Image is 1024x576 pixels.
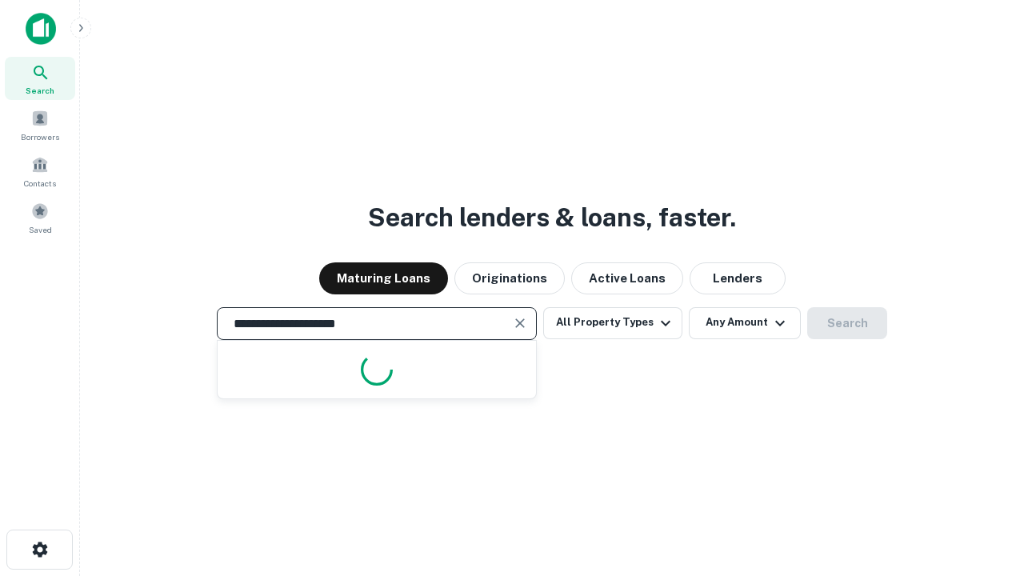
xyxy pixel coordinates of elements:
[21,130,59,143] span: Borrowers
[571,262,683,294] button: Active Loans
[689,307,801,339] button: Any Amount
[5,57,75,100] a: Search
[24,177,56,190] span: Contacts
[5,150,75,193] a: Contacts
[5,103,75,146] a: Borrowers
[690,262,786,294] button: Lenders
[944,448,1024,525] iframe: Chat Widget
[543,307,682,339] button: All Property Types
[368,198,736,237] h3: Search lenders & loans, faster.
[454,262,565,294] button: Originations
[509,312,531,334] button: Clear
[319,262,448,294] button: Maturing Loans
[5,196,75,239] a: Saved
[26,84,54,97] span: Search
[29,223,52,236] span: Saved
[26,13,56,45] img: capitalize-icon.png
